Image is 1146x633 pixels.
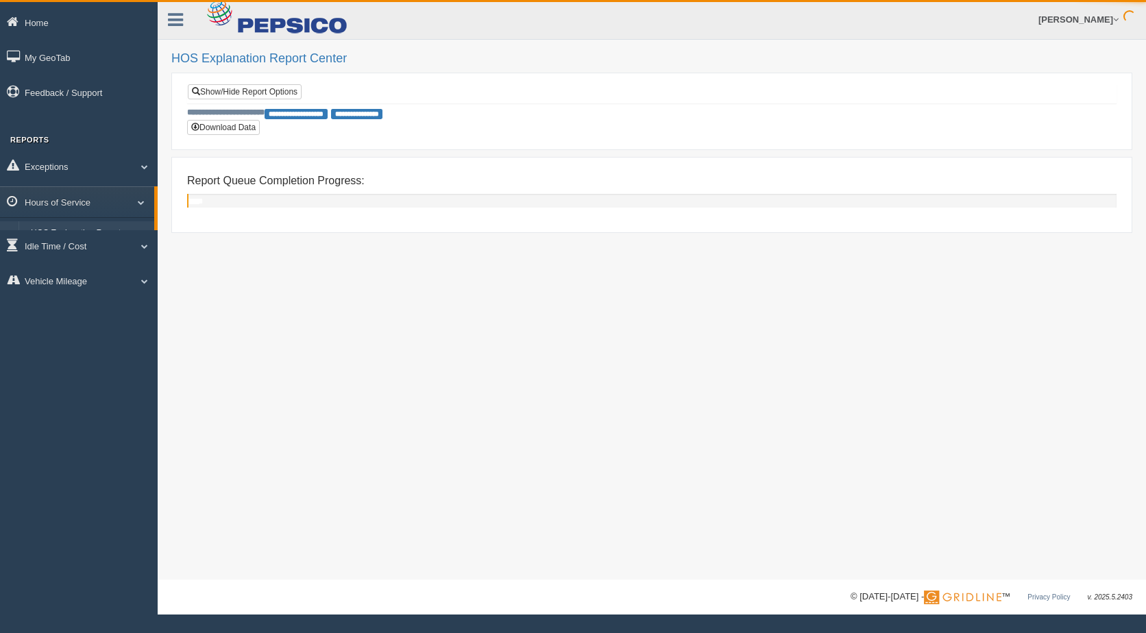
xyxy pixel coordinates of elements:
[171,52,1132,66] h2: HOS Explanation Report Center
[25,221,154,246] a: HOS Explanation Reports
[851,590,1132,604] div: © [DATE]-[DATE] - ™
[924,591,1001,604] img: Gridline
[1088,593,1132,601] span: v. 2025.5.2403
[188,84,302,99] a: Show/Hide Report Options
[187,120,260,135] button: Download Data
[187,175,1117,187] h4: Report Queue Completion Progress:
[1027,593,1070,601] a: Privacy Policy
